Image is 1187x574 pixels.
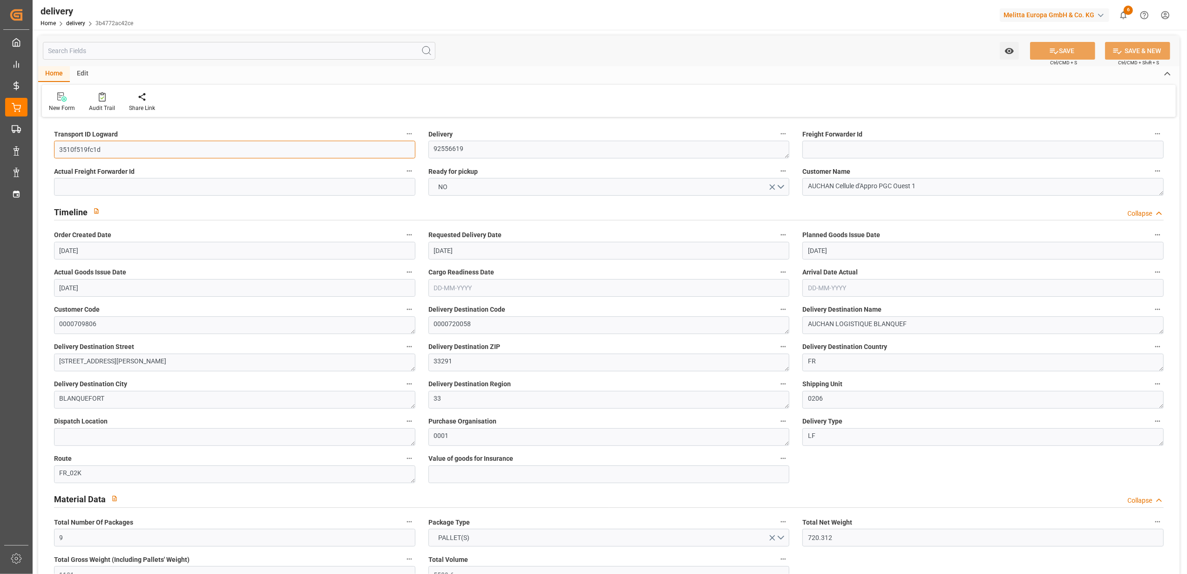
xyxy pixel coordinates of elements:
[403,266,415,278] button: Actual Goods Issue Date
[1000,8,1109,22] div: Melitta Europa GmbH & Co. KG
[428,428,790,446] textarea: 0001
[1050,59,1077,66] span: Ctrl/CMD + S
[428,242,790,260] input: DD-MM-YYYY
[802,391,1164,409] textarea: 0206
[403,378,415,390] button: Delivery Destination City
[428,555,468,565] span: Total Volume
[777,378,789,390] button: Delivery Destination Region
[38,66,70,82] div: Home
[54,167,135,177] span: Actual Freight Forwarder Id
[89,104,115,112] div: Audit Trail
[49,104,75,112] div: New Form
[428,279,790,297] input: DD-MM-YYYY
[403,553,415,565] button: Total Gross Weight (Including Pallets' Weight)
[777,128,789,140] button: Delivery
[428,354,790,371] textarea: 33291
[428,141,790,158] textarea: 92556619
[1152,341,1164,353] button: Delivery Destination Country
[777,415,789,427] button: Purchase Organisation
[428,305,505,314] span: Delivery Destination Code
[802,518,852,527] span: Total Net Weight
[802,279,1164,297] input: DD-MM-YYYY
[54,279,415,297] input: DD-MM-YYYY
[434,533,474,543] span: PALLET(S)
[54,354,415,371] textarea: [STREET_ADDRESS][PERSON_NAME]
[54,379,127,389] span: Delivery Destination City
[54,305,100,314] span: Customer Code
[54,518,133,527] span: Total Number Of Packages
[88,202,105,220] button: View description
[802,167,850,177] span: Customer Name
[70,66,95,82] div: Edit
[1000,6,1113,24] button: Melitta Europa GmbH & Co. KG
[1124,6,1133,15] span: 6
[802,342,887,352] span: Delivery Destination Country
[403,452,415,465] button: Route
[777,516,789,528] button: Package Type
[54,342,134,352] span: Delivery Destination Street
[1127,496,1152,506] div: Collapse
[428,130,453,139] span: Delivery
[777,303,789,315] button: Delivery Destination Code
[54,230,111,240] span: Order Created Date
[403,415,415,427] button: Dispatch Location
[1152,128,1164,140] button: Freight Forwarder Id
[428,342,500,352] span: Delivery Destination ZIP
[777,341,789,353] button: Delivery Destination ZIP
[54,391,415,409] textarea: BLANQUEFORT
[106,490,123,507] button: View description
[54,242,415,260] input: DD-MM-YYYY
[66,20,85,27] a: delivery
[54,130,118,139] span: Transport ID Logward
[1152,378,1164,390] button: Shipping Unit
[802,316,1164,334] textarea: AUCHAN LOGISTIQUE BLANQUEF
[802,267,858,277] span: Arrival Date Actual
[428,529,790,547] button: open menu
[434,182,452,192] span: NO
[802,354,1164,371] textarea: FR
[428,391,790,409] textarea: 33
[129,104,155,112] div: Share Link
[403,165,415,177] button: Actual Freight Forwarder Id
[428,417,496,426] span: Purchase Organisation
[777,229,789,241] button: Requested Delivery Date
[54,555,190,565] span: Total Gross Weight (Including Pallets' Weight)
[1152,303,1164,315] button: Delivery Destination Name
[428,178,790,196] button: open menu
[1152,266,1164,278] button: Arrival Date Actual
[802,230,880,240] span: Planned Goods Issue Date
[403,128,415,140] button: Transport ID Logward
[54,454,72,464] span: Route
[403,516,415,528] button: Total Number Of Packages
[41,20,56,27] a: Home
[1152,415,1164,427] button: Delivery Type
[428,316,790,334] textarea: 0000720058
[1113,5,1134,26] button: show 6 new notifications
[802,305,882,314] span: Delivery Destination Name
[428,267,494,277] span: Cargo Readiness Date
[54,493,106,506] h2: Material Data
[54,417,108,426] span: Dispatch Location
[428,379,511,389] span: Delivery Destination Region
[428,518,470,527] span: Package Type
[777,165,789,177] button: Ready for pickup
[777,452,789,465] button: Value of goods for Insurance
[428,454,513,464] span: Value of goods for Insurance
[802,178,1164,196] textarea: AUCHAN Cellule d'Appro PGC Ouest 1
[1152,516,1164,528] button: Total Net Weight
[1152,165,1164,177] button: Customer Name
[1134,5,1155,26] button: Help Center
[54,206,88,219] h2: Timeline
[403,303,415,315] button: Customer Code
[802,379,842,389] span: Shipping Unit
[802,428,1164,446] textarea: LF
[428,230,502,240] span: Requested Delivery Date
[54,465,415,483] textarea: FR_02K
[43,42,435,60] input: Search Fields
[802,130,862,139] span: Freight Forwarder Id
[403,341,415,353] button: Delivery Destination Street
[1000,42,1019,60] button: open menu
[54,316,415,334] textarea: 0000709806
[1118,59,1159,66] span: Ctrl/CMD + Shift + S
[54,267,126,277] span: Actual Goods Issue Date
